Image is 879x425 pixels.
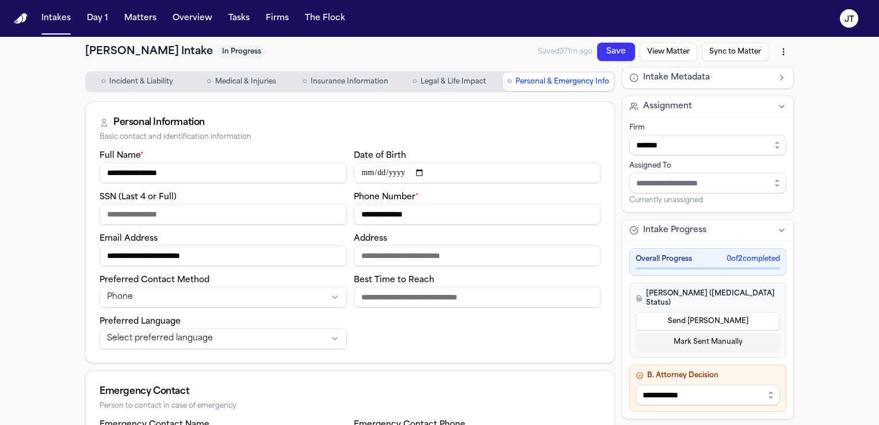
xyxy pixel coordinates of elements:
button: Tasks [224,8,254,29]
input: Phone number [354,204,601,225]
span: Medical & Injuries [215,77,276,86]
button: Go to Medical & Injuries [190,73,292,91]
button: Mark Sent Manually [636,333,780,351]
label: Email Address [100,234,158,243]
span: ○ [207,76,211,88]
button: The Flock [300,8,350,29]
button: Sync to Matter [702,43,769,61]
label: Preferred Contact Method [100,276,209,284]
button: Matters [120,8,161,29]
label: Address [354,234,387,243]
span: In Progress [217,45,266,59]
button: Send [PERSON_NAME] [636,312,780,331]
label: Full Name [100,151,144,160]
span: ○ [412,76,417,88]
a: Home [14,13,28,24]
span: Overall Progress [636,255,692,264]
button: Intake Metadata [622,67,793,88]
input: Best time to reach [354,287,601,308]
span: ○ [507,76,512,88]
div: Assigned To [629,161,786,170]
input: SSN [100,204,347,225]
label: Best Time to Reach [354,276,434,284]
h4: B. Attorney Decision [636,371,780,380]
button: Intakes [37,8,75,29]
span: Currently unassigned [629,196,703,205]
button: Go to Legal & Life Impact [399,73,500,91]
span: Assignment [643,101,692,112]
div: Firm [629,123,786,132]
span: 0 of 2 completed [727,255,780,264]
button: Intake Progress [622,220,793,241]
div: Basic contact and identification information [100,133,601,142]
span: Insurance Information [311,77,388,86]
text: JT [844,16,854,24]
label: Preferred Language [100,317,181,326]
h4: [PERSON_NAME] ([MEDICAL_DATA] Status) [636,289,780,308]
input: Full name [100,162,347,183]
button: Firms [261,8,293,29]
span: Incident & Liability [109,77,173,86]
button: Overview [168,8,217,29]
button: More actions [773,41,794,62]
span: ○ [101,76,106,88]
h1: [PERSON_NAME] Intake [85,44,213,60]
input: Select firm [629,135,786,155]
div: Person to contact in case of emergency [100,402,601,411]
span: Saved 971m ago [538,47,593,56]
div: Personal Information [113,116,205,130]
label: Phone Number [354,193,419,202]
span: ○ [302,76,307,88]
span: Legal & Life Impact [421,77,486,86]
button: Go to Insurance Information [295,73,396,91]
label: Date of Birth [354,151,406,160]
button: Go to Personal & Emergency Info [503,73,614,91]
button: View Matter [640,43,697,61]
span: Intake Progress [643,225,706,236]
input: Address [354,245,601,266]
label: SSN (Last 4 or Full) [100,193,177,202]
span: Intake Metadata [643,72,710,84]
button: Assignment [622,96,793,117]
button: Day 1 [82,8,113,29]
button: Go to Incident & Liability [86,73,188,91]
input: Assign to staff member [629,173,786,193]
span: Personal & Emergency Info [515,77,609,86]
button: Save [597,43,635,61]
img: Finch Logo [14,13,28,24]
input: Email address [100,245,347,266]
div: Emergency Contact [100,385,601,399]
input: Date of birth [354,162,601,183]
